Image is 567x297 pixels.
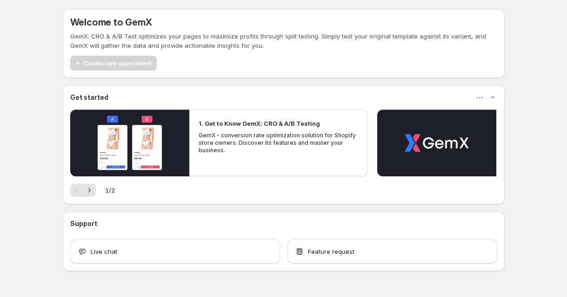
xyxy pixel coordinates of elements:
button: Play video [70,110,189,176]
h3: Get started [70,93,108,102]
span: 1 / 2 [105,186,115,195]
span: Feature request [308,247,354,256]
button: Next [83,184,96,197]
p: GemX: CRO & A/B Test optimizes your pages to maximize profits through split testing. Simply test ... [70,32,497,50]
h3: Support [70,219,97,228]
span: Live chat [91,247,117,256]
p: GemX - conversion rate optimization solution for Shopify store owners. Discover its features and ... [199,132,359,154]
h2: 1. Get to Know GemX: CRO & A/B Testing [199,119,320,128]
nav: Pagination [70,184,96,197]
h5: Welcome to GemX [70,17,152,28]
button: Play video [377,110,496,176]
